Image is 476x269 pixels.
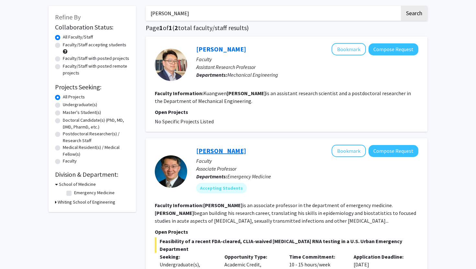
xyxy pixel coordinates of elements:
[196,63,418,71] p: Assistant Research Professor
[74,189,115,196] label: Emergency Medicine
[63,117,130,130] label: Doctoral Candidate(s) (PhD, MD, DMD, PharmD, etc.)
[169,24,172,32] span: 1
[196,157,418,165] p: Faculty
[146,6,400,21] input: Search Keywords
[63,101,97,108] label: Undergraduate(s)
[155,202,203,208] b: Faculty Information:
[401,6,427,21] button: Search
[155,118,214,125] span: No Specific Projects Listed
[63,41,126,48] label: Faculty/Staff accepting students
[227,173,271,180] span: Emergency Medicine
[59,181,96,188] h3: School of Medicine
[63,63,130,76] label: Faculty/Staff with posted remote projects
[155,90,203,96] b: Faculty Information:
[160,253,215,261] p: Seeking:
[332,43,366,55] button: Add Kuangwen Hsieh to Bookmarks
[55,13,81,21] span: Refine By
[155,237,418,253] span: Feasibility of a recent FDA-cleared, CLIA-waived [MEDICAL_DATA] RNA testing in a U.S. Urban Emerg...
[196,173,227,180] b: Departments:
[63,94,85,100] label: All Projects
[63,34,93,40] label: All Faculty/Staff
[196,147,246,155] a: [PERSON_NAME]
[58,199,115,206] h3: Whiting School of Engineering
[203,202,243,208] b: [PERSON_NAME]
[368,145,418,157] button: Compose Request to Yu-Hsiang Hsieh
[227,90,266,96] b: [PERSON_NAME]
[196,165,418,173] p: Associate Professor
[63,109,101,116] label: Master's Student(s)
[368,43,418,55] button: Compose Request to Kuangwen Hsieh
[196,183,247,193] mat-chip: Accepting Students
[155,210,194,216] b: [PERSON_NAME]
[227,72,278,78] span: Mechanical Engineering
[55,23,130,31] h2: Collaboration Status:
[196,55,418,63] p: Faculty
[155,202,416,224] fg-read-more: is an associate professor in the department of emergency medicine. began building his research ca...
[159,24,163,32] span: 1
[55,171,130,178] h2: Division & Department:
[155,90,411,104] fg-read-more: Kuangwen is an assistant research scientist and a postdoctoral researcher in the Department of Me...
[55,83,130,91] h2: Projects Seeking:
[196,45,246,53] a: [PERSON_NAME]
[63,130,130,144] label: Postdoctoral Researcher(s) / Research Staff
[354,253,409,261] p: Application Deadline:
[155,228,418,236] p: Open Projects
[5,240,28,264] iframe: Chat
[155,108,418,116] p: Open Projects
[63,158,77,164] label: Faculty
[196,72,227,78] b: Departments:
[63,144,130,158] label: Medical Resident(s) / Medical Fellow(s)
[175,24,178,32] span: 2
[224,253,279,261] p: Opportunity Type:
[289,253,344,261] p: Time Commitment:
[146,24,427,32] h1: Page of ( total faculty/staff results)
[332,145,366,157] button: Add Yu-Hsiang Hsieh to Bookmarks
[63,55,129,62] label: Faculty/Staff with posted projects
